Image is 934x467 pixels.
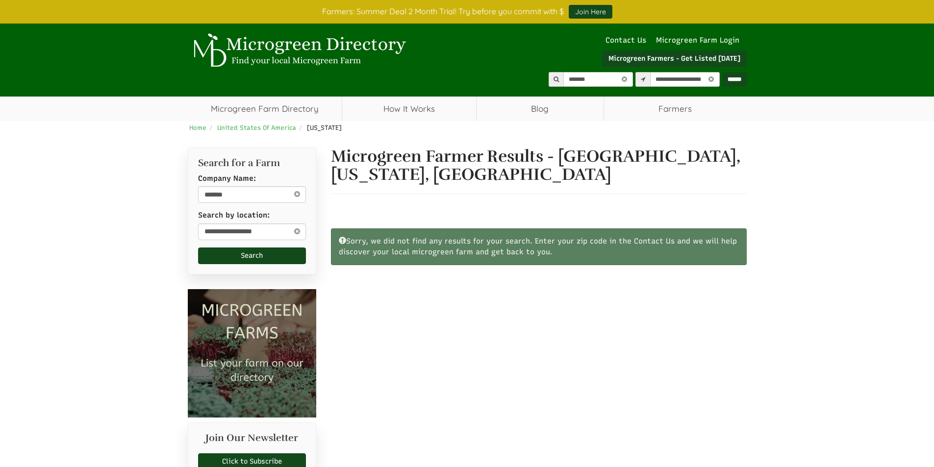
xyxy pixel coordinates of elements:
[198,433,306,448] h2: Join Our Newsletter
[602,50,747,67] a: Microgreen Farmers - Get Listed [DATE]
[198,158,306,169] h2: Search for a Farm
[188,289,317,418] img: Microgreen Farms list your microgreen farm today
[198,210,270,221] label: Search by location:
[656,36,744,45] a: Microgreen Farm Login
[331,147,747,184] h1: Microgreen Farmer Results - [GEOGRAPHIC_DATA], [US_STATE], [GEOGRAPHIC_DATA]
[180,5,754,19] div: Farmers: Summer Deal 2 Month Trial! Try before you commit with $
[477,97,604,121] a: Blog
[569,5,612,19] a: Join Here
[307,124,342,131] span: [US_STATE]
[189,124,206,131] a: Home
[601,36,651,45] a: Contact Us
[188,33,408,68] img: Microgreen Directory
[198,247,306,264] button: Search
[331,228,747,265] div: Sorry, we did not find any results for your search. Enter your zip code in the Contact Us and we ...
[198,173,256,184] label: Company Name:
[342,97,476,121] a: How It Works
[188,97,342,121] a: Microgreen Farm Directory
[217,124,296,131] a: United States Of America
[604,97,747,121] span: Farmers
